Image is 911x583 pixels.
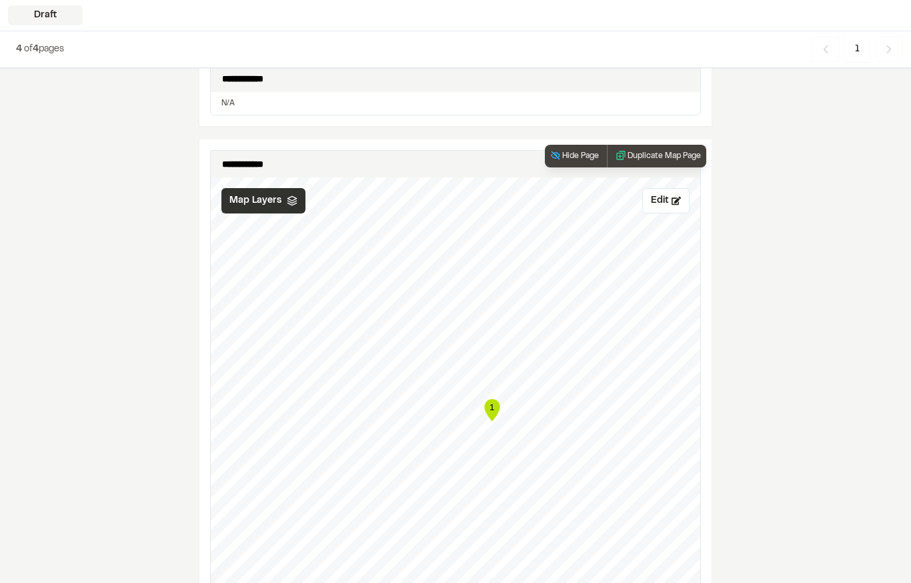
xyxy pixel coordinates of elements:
span: 4 [33,45,39,53]
button: Duplicate Map Page [607,145,706,167]
span: 1 [845,37,870,62]
button: Edit [642,188,690,213]
span: 4 [16,45,22,53]
p: of pages [16,42,64,57]
p: N/A [221,97,690,109]
nav: Navigation [812,37,903,62]
span: Map Layers [229,193,281,208]
div: Map marker [482,397,502,424]
text: 1 [490,402,494,412]
div: Draft [8,5,83,25]
button: Hide Page [545,145,604,167]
